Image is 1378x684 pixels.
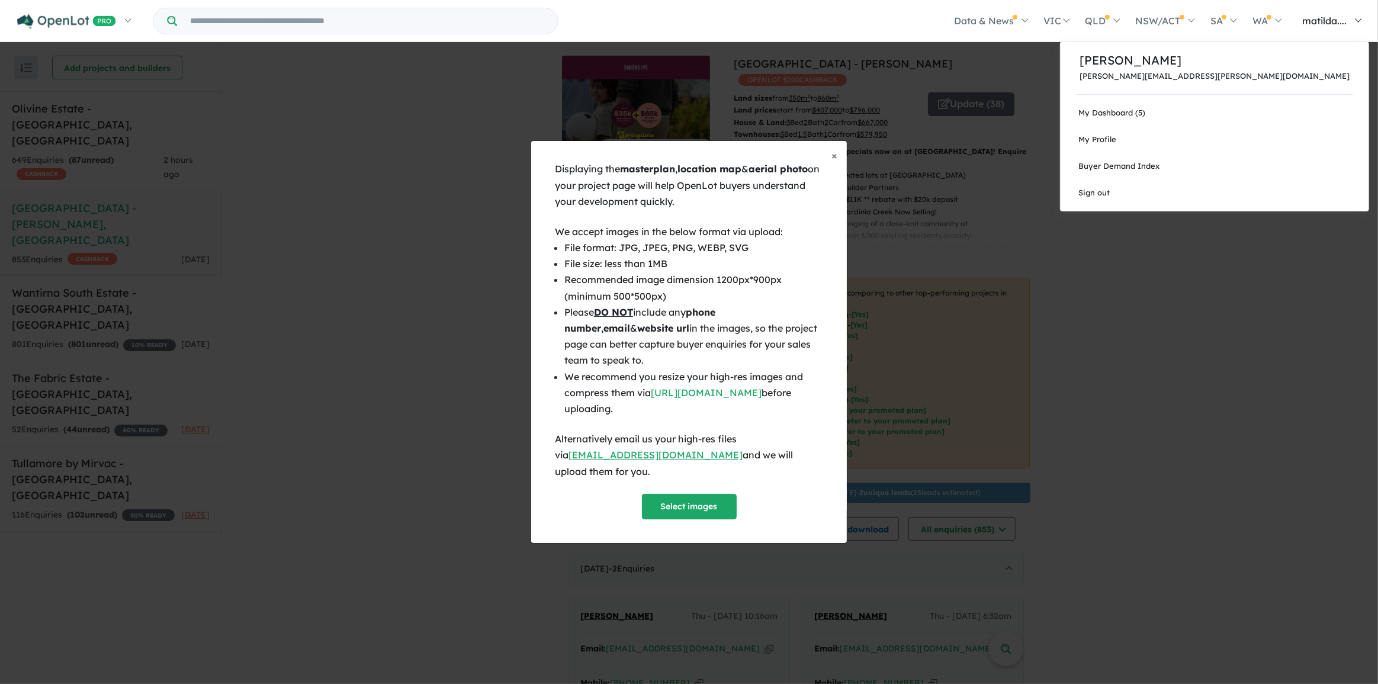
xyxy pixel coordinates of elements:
[555,161,823,210] div: Displaying the , & on your project page will help OpenLot buyers understand your development quic...
[749,163,808,175] b: aerial photo
[179,8,555,34] input: Try estate name, suburb, builder or developer
[603,322,630,334] b: email
[1080,52,1350,69] p: [PERSON_NAME]
[651,387,762,399] a: [URL][DOMAIN_NAME]
[1302,15,1347,27] span: matilda....
[555,431,823,480] div: Alternatively email us your high-res files via and we will upload them for you.
[1061,153,1369,179] a: Buyer Demand Index
[1061,179,1369,206] a: Sign out
[1061,99,1369,126] a: My Dashboard (5)
[564,369,823,418] li: We recommend you resize your high-res images and compress them via before uploading.
[677,163,741,175] b: location map
[564,272,823,304] li: Recommended image dimension 1200px*900px (minimum 500*500px)
[564,256,823,272] li: File size: less than 1MB
[620,163,675,175] b: masterplan
[642,494,737,519] button: Select images
[17,14,116,29] img: Openlot PRO Logo White
[637,322,689,334] b: website url
[1078,134,1116,144] span: My Profile
[831,149,837,162] span: ×
[568,449,743,461] a: [EMAIL_ADDRESS][DOMAIN_NAME]
[594,306,633,318] u: DO NOT
[1080,72,1350,81] p: [PERSON_NAME][EMAIL_ADDRESS][PERSON_NAME][DOMAIN_NAME]
[564,240,823,256] li: File format: JPG, JPEG, PNG, WEBP, SVG
[564,304,823,369] li: Please include any , & in the images, so the project page can better capture buyer enquiries for ...
[555,224,823,240] div: We accept images in the below format via upload:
